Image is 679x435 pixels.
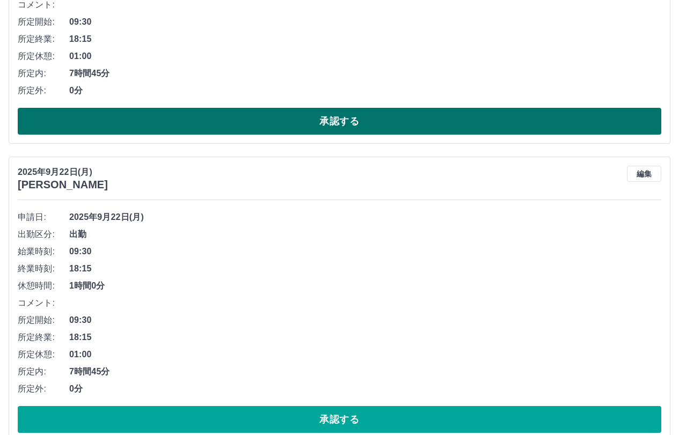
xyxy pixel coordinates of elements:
span: 18:15 [69,33,661,46]
span: 18:15 [69,262,661,275]
span: 終業時刻: [18,262,69,275]
span: 01:00 [69,50,661,63]
span: 2025年9月22日(月) [69,211,661,224]
p: 2025年9月22日(月) [18,166,108,179]
span: 始業時刻: [18,245,69,258]
button: 承認する [18,406,661,433]
h3: [PERSON_NAME] [18,179,108,191]
span: 0分 [69,84,661,97]
button: 編集 [627,166,661,182]
span: 所定終業: [18,331,69,344]
span: コメント: [18,297,69,309]
span: 09:30 [69,16,661,28]
span: 09:30 [69,245,661,258]
span: 所定休憩: [18,348,69,361]
span: 休憩時間: [18,279,69,292]
span: 所定外: [18,382,69,395]
span: 所定開始: [18,16,69,28]
span: 所定内: [18,365,69,378]
span: 申請日: [18,211,69,224]
span: 7時間45分 [69,365,661,378]
span: 01:00 [69,348,661,361]
span: 09:30 [69,314,661,327]
span: 1時間0分 [69,279,661,292]
button: 承認する [18,108,661,135]
span: 所定休憩: [18,50,69,63]
span: 出勤区分: [18,228,69,241]
span: 所定終業: [18,33,69,46]
span: 0分 [69,382,661,395]
span: 18:15 [69,331,661,344]
span: 7時間45分 [69,67,661,80]
span: 出勤 [69,228,661,241]
span: 所定外: [18,84,69,97]
span: 所定内: [18,67,69,80]
span: 所定開始: [18,314,69,327]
